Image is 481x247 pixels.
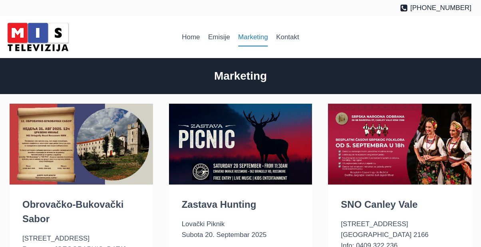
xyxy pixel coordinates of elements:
img: SNO Canley Vale [328,104,471,185]
p: Lovački Piknik Subota 20. Septembar 2025 [182,219,300,240]
img: Obrovačko-Bukovački Sabor [10,104,153,185]
a: Marketing [234,28,272,47]
span: [PHONE_NUMBER] [410,2,471,13]
nav: Primary Navigation [178,28,303,47]
a: [PHONE_NUMBER] [400,2,471,13]
a: Zastava Hunting [182,199,256,210]
a: SNO Canley Vale [341,199,417,210]
a: Emisije [204,28,234,47]
h2: Marketing [10,68,471,84]
a: Home [178,28,204,47]
img: MIS Television [4,20,72,54]
a: Obrovačko-Bukovački Sabor [22,199,123,224]
img: Zastava Hunting [169,104,312,185]
a: Kontakt [272,28,303,47]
